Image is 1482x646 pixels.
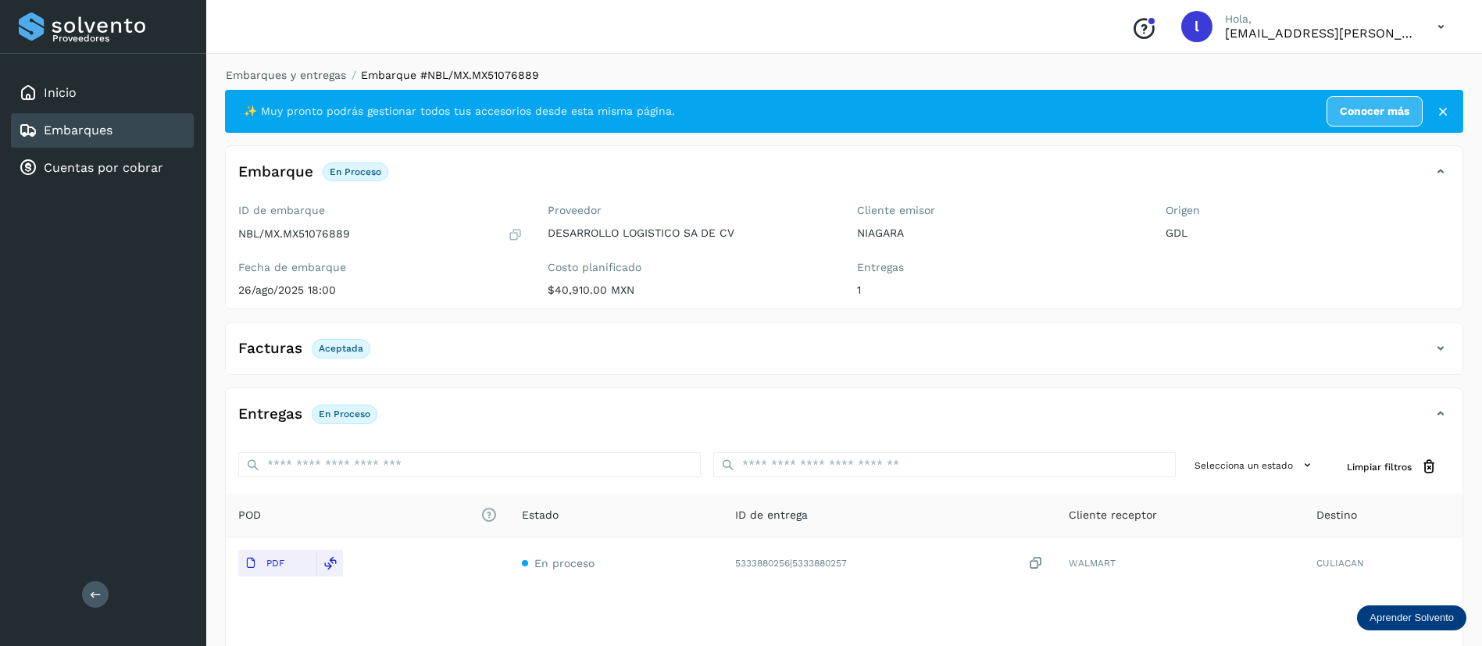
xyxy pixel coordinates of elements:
[238,227,350,241] p: NBL/MX.MX51076889
[238,163,313,181] h4: Embarque
[522,507,559,523] span: Estado
[11,151,194,185] div: Cuentas por cobrar
[266,558,284,569] p: PDF
[238,340,302,358] h4: Facturas
[316,550,343,576] div: Reemplazar POD
[361,69,539,81] span: Embarque #NBL/MX.MX51076889
[857,227,1141,240] p: NIAGARA
[44,160,163,175] a: Cuentas por cobrar
[225,67,1463,84] nav: breadcrumb
[548,204,832,217] label: Proveedor
[238,284,523,297] p: 26/ago/2025 18:00
[44,85,77,100] a: Inicio
[226,159,1462,198] div: EmbarqueEn proceso
[1304,537,1462,589] td: CULIACAN
[226,401,1462,440] div: EntregasEn proceso
[1056,537,1304,589] td: WALMART
[238,261,523,274] label: Fecha de embarque
[857,204,1141,217] label: Cliente emisor
[52,33,187,44] p: Proveedores
[319,343,363,354] p: Aceptada
[1166,227,1450,240] p: GDL
[226,335,1462,374] div: FacturasAceptada
[1334,452,1450,481] button: Limpiar filtros
[238,204,523,217] label: ID de embarque
[330,166,381,177] p: En proceso
[534,557,595,569] span: En proceso
[1370,612,1454,624] p: Aprender Solvento
[548,261,832,274] label: Costo planificado
[238,405,302,423] h4: Entregas
[857,284,1141,297] p: 1
[244,103,675,120] span: ✨ Muy pronto podrás gestionar todos tus accesorios desde esta misma página.
[11,76,194,110] div: Inicio
[1188,452,1322,478] button: Selecciona un estado
[1357,605,1466,630] div: Aprender Solvento
[1347,460,1412,474] span: Limpiar filtros
[1069,507,1157,523] span: Cliente receptor
[11,113,194,148] div: Embarques
[1327,96,1423,127] a: Conocer más
[238,550,316,576] button: PDF
[1225,12,1412,26] p: Hola,
[1225,26,1412,41] p: lauraamalia.castillo@xpertal.com
[238,507,497,523] span: POD
[319,409,370,419] p: En proceso
[548,227,832,240] p: DESARROLLO LOGISTICO SA DE CV
[1166,204,1450,217] label: Origen
[735,507,808,523] span: ID de entrega
[44,123,112,137] a: Embarques
[548,284,832,297] p: $40,910.00 MXN
[226,69,346,81] a: Embarques y entregas
[857,261,1141,274] label: Entregas
[1316,507,1357,523] span: Destino
[735,555,1043,572] div: 5333880256|5333880257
